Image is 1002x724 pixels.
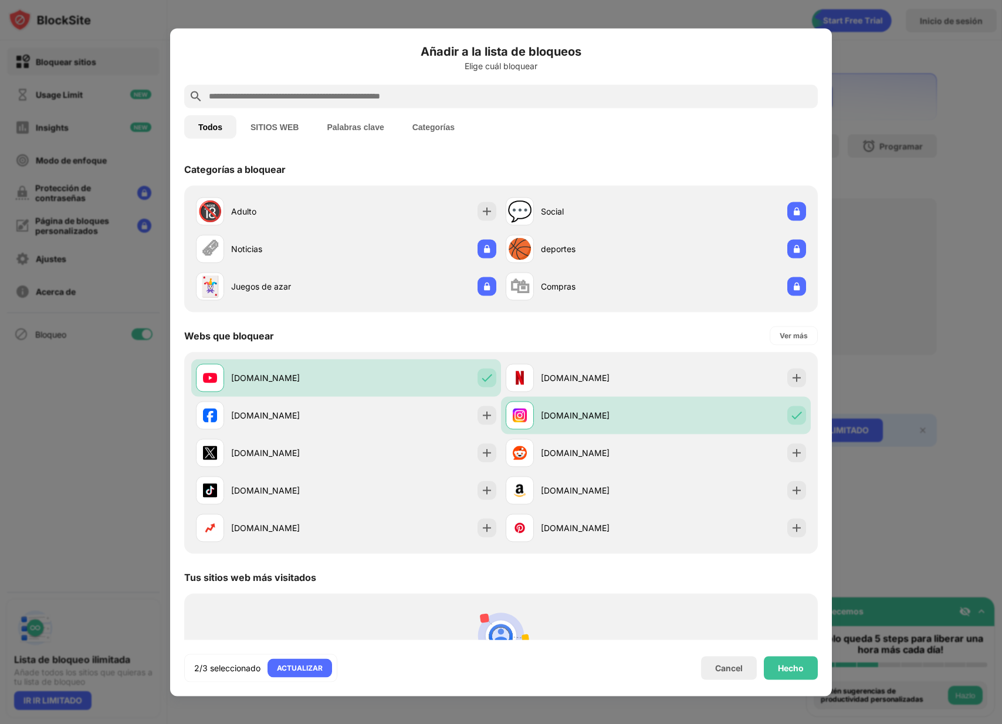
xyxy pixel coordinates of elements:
[231,409,346,422] div: [DOMAIN_NAME]
[184,571,316,583] div: Tus sitios web más visitados
[231,372,346,384] div: [DOMAIN_NAME]
[277,662,323,674] div: ACTUALIZAR
[203,446,217,460] img: favicons
[513,483,527,497] img: favicons
[541,484,656,497] div: [DOMAIN_NAME]
[203,521,217,535] img: favicons
[203,371,217,385] img: favicons
[236,115,313,138] button: SITIOS WEB
[507,199,532,223] div: 💬
[541,280,656,293] div: Compras
[184,329,274,341] div: Webs que bloquear
[510,274,530,298] div: 🛍
[203,483,217,497] img: favicons
[513,446,527,460] img: favicons
[198,199,222,223] div: 🔞
[198,274,222,298] div: 🃏
[231,522,346,534] div: [DOMAIN_NAME]
[513,408,527,422] img: favicons
[231,484,346,497] div: [DOMAIN_NAME]
[231,205,346,217] div: Adulto
[541,243,656,255] div: deportes
[184,42,818,60] h6: Añadir a la lista de bloqueos
[507,237,532,261] div: 🏀
[541,522,656,534] div: [DOMAIN_NAME]
[541,205,656,217] div: Social
[541,409,656,422] div: [DOMAIN_NAME]
[231,243,346,255] div: Noticias
[184,163,286,175] div: Categorías a bloquear
[203,408,217,422] img: favicons
[184,115,236,138] button: Todos
[778,663,804,672] div: Hecho
[194,662,260,674] div: 2/3 seleccionado
[473,607,529,664] img: personal-suggestions.svg
[715,663,743,673] div: Cancel
[231,280,346,293] div: Juegos de azar
[780,329,808,341] div: Ver más
[541,372,656,384] div: [DOMAIN_NAME]
[513,521,527,535] img: favicons
[184,61,818,70] div: Elige cuál bloquear
[189,89,203,103] img: search.svg
[398,115,469,138] button: Categorías
[541,447,656,459] div: [DOMAIN_NAME]
[313,115,398,138] button: Palabras clave
[513,371,527,385] img: favicons
[231,447,346,459] div: [DOMAIN_NAME]
[200,237,220,261] div: 🗞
